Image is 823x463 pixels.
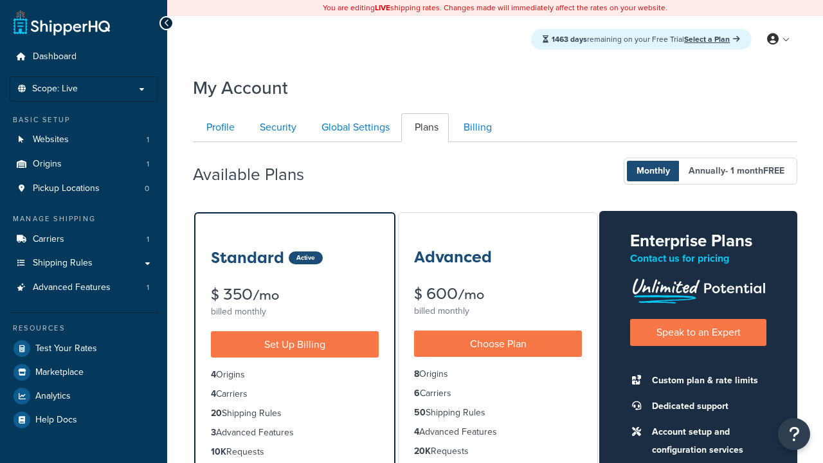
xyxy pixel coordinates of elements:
a: Shipping Rules [10,251,158,275]
strong: 50 [414,406,426,419]
div: billed monthly [211,303,379,321]
div: Manage Shipping [10,213,158,224]
span: Pickup Locations [33,183,100,194]
span: 1 [147,134,149,145]
a: Choose Plan [414,331,582,357]
span: 1 [147,282,149,293]
small: /mo [253,286,279,304]
span: Carriers [33,234,64,245]
strong: 4 [211,387,216,401]
span: 1 [147,159,149,170]
b: LIVE [375,2,390,14]
span: Marketplace [35,367,84,378]
li: Carriers [10,228,158,251]
a: Profile [193,113,245,142]
a: Set Up Billing [211,331,379,358]
div: Basic Setup [10,114,158,125]
img: Unlimited Potential [630,274,766,304]
span: Dashboard [33,51,77,62]
a: Test Your Rates [10,337,158,360]
a: Global Settings [308,113,400,142]
span: - 1 month [725,164,784,177]
a: Plans [401,113,449,142]
span: Monthly [627,161,680,181]
p: Contact us for pricing [630,250,766,268]
span: Websites [33,134,69,145]
h2: Enterprise Plans [630,232,766,250]
span: Annually [679,161,794,181]
li: Advanced Features [211,426,379,440]
li: Requests [211,445,379,459]
span: Scope: Live [32,84,78,95]
li: Requests [414,444,582,458]
h3: Standard [211,250,284,266]
span: Help Docs [35,415,77,426]
a: Origins 1 [10,152,158,176]
a: Marketplace [10,361,158,384]
span: Shipping Rules [33,258,93,269]
div: Resources [10,323,158,334]
li: Origins [10,152,158,176]
span: Origins [33,159,62,170]
li: Shipping Rules [414,406,582,420]
span: Test Your Rates [35,343,97,354]
h1: My Account [193,75,288,100]
div: $ 350 [211,287,379,303]
li: Dedicated support [646,397,766,415]
h2: Available Plans [193,165,323,184]
h3: Advanced [414,249,492,266]
div: $ 600 [414,286,582,302]
strong: 6 [414,386,420,400]
li: Carriers [414,386,582,401]
small: /mo [458,286,484,304]
li: Origins [211,368,379,382]
strong: 4 [414,425,419,439]
li: Account setup and configuration services [646,423,766,459]
a: Help Docs [10,408,158,431]
strong: 20 [211,406,222,420]
span: Advanced Features [33,282,111,293]
a: Dashboard [10,45,158,69]
a: Analytics [10,385,158,408]
strong: 4 [211,368,216,381]
button: Open Resource Center [778,418,810,450]
a: Billing [450,113,502,142]
b: FREE [763,164,784,177]
li: Custom plan & rate limits [646,372,766,390]
li: Carriers [211,387,379,401]
a: Carriers 1 [10,228,158,251]
a: Select a Plan [684,33,740,45]
li: Origins [414,367,582,381]
a: Advanced Features 1 [10,276,158,300]
li: Websites [10,128,158,152]
span: Analytics [35,391,71,402]
a: Websites 1 [10,128,158,152]
a: Speak to an Expert [630,319,766,345]
strong: 3 [211,426,216,439]
span: 0 [145,183,149,194]
a: ShipperHQ Home [14,10,110,35]
li: Advanced Features [10,276,158,300]
div: Active [289,251,323,264]
span: 1 [147,234,149,245]
strong: 8 [414,367,419,381]
strong: 20K [414,444,431,458]
li: Shipping Rules [211,406,379,421]
div: billed monthly [414,302,582,320]
a: Pickup Locations 0 [10,177,158,201]
div: remaining on your Free Trial [531,29,752,50]
strong: 10K [211,445,226,458]
li: Pickup Locations [10,177,158,201]
strong: 1463 days [552,33,587,45]
a: Security [246,113,307,142]
li: Advanced Features [414,425,582,439]
button: Monthly Annually- 1 monthFREE [624,158,797,185]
